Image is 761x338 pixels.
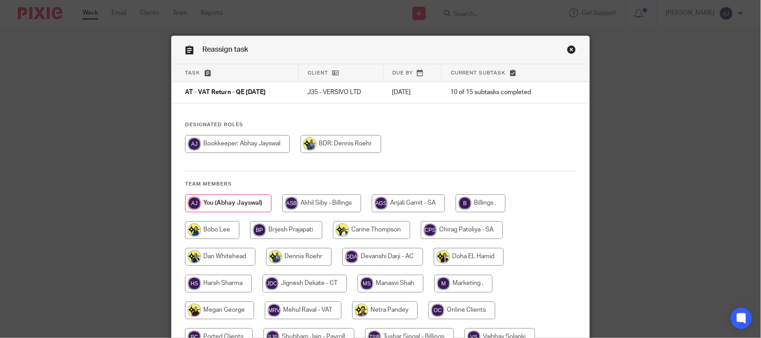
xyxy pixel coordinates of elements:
[185,121,576,128] h4: Designated Roles
[185,90,266,96] span: AT - VAT Return - QE [DATE]
[185,181,576,188] h4: Team members
[451,70,506,75] span: Current subtask
[392,88,432,97] p: [DATE]
[202,46,248,53] span: Reassign task
[567,45,576,57] a: Close this dialog window
[185,70,200,75] span: Task
[308,70,328,75] span: Client
[307,88,374,97] p: J35 - VERSIVO LTD
[441,82,558,103] td: 10 of 15 subtasks completed
[392,70,413,75] span: Due by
